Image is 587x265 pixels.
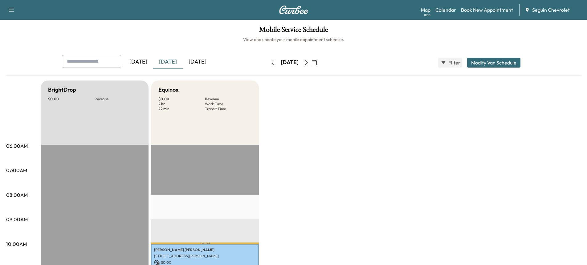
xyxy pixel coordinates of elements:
p: 08:00AM [6,191,28,199]
h1: Mobile Service Schedule [6,26,581,36]
p: 22 min [158,106,205,111]
p: Revenue [95,97,141,101]
div: [DATE] [183,55,212,69]
div: [DATE] [124,55,153,69]
div: [DATE] [281,59,299,66]
p: [PERSON_NAME] [PERSON_NAME] [154,247,256,252]
span: Filter [448,59,459,66]
p: Revenue [205,97,251,101]
div: [DATE] [153,55,183,69]
a: Calendar [435,6,456,14]
h5: Equinox [158,85,178,94]
button: Filter [438,58,462,68]
a: MapBeta [421,6,430,14]
p: $ 0.00 [48,97,95,101]
p: Travel [151,242,259,244]
p: 06:00AM [6,142,28,150]
div: Beta [424,13,430,17]
p: $ 0.00 [158,97,205,101]
h5: BrightDrop [48,85,76,94]
p: 2 hr [158,101,205,106]
p: 09:00AM [6,216,28,223]
p: [STREET_ADDRESS][PERSON_NAME] [154,254,256,259]
p: 07:00AM [6,167,27,174]
img: Curbee Logo [279,6,308,14]
a: Book New Appointment [461,6,513,14]
p: Transit Time [205,106,251,111]
p: 10:00AM [6,240,27,248]
p: Work Time [205,101,251,106]
button: Modify Van Schedule [467,58,520,68]
span: Seguin Chevrolet [532,6,570,14]
h6: View and update your mobile appointment schedule. [6,36,581,43]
